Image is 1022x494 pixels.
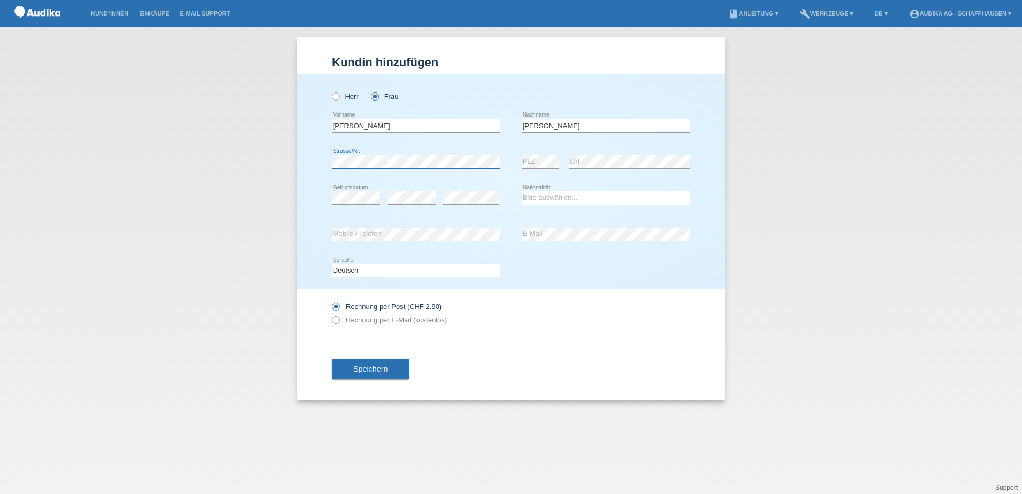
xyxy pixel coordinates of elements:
[794,10,859,17] a: buildWerkzeuge ▾
[909,9,920,19] i: account_circle
[332,359,409,379] button: Speichern
[995,484,1018,491] a: Support
[800,9,810,19] i: build
[86,10,134,17] a: Kund*innen
[332,303,442,311] label: Rechnung per Post (CHF 2.90)
[904,10,1017,17] a: account_circleAudika AG - Schaffhausen ▾
[371,92,378,99] input: Frau
[332,56,690,69] h1: Kundin hinzufügen
[353,365,388,373] span: Speichern
[371,92,398,101] label: Frau
[11,21,64,29] a: POS — MF Group
[723,10,783,17] a: bookAnleitung ▾
[332,316,447,324] label: Rechnung per E-Mail (kostenlos)
[332,92,339,99] input: Herr
[175,10,236,17] a: E-Mail Support
[134,10,174,17] a: Einkäufe
[869,10,893,17] a: DE ▾
[332,92,359,101] label: Herr
[332,316,339,329] input: Rechnung per E-Mail (kostenlos)
[332,303,339,316] input: Rechnung per Post (CHF 2.90)
[728,9,739,19] i: book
